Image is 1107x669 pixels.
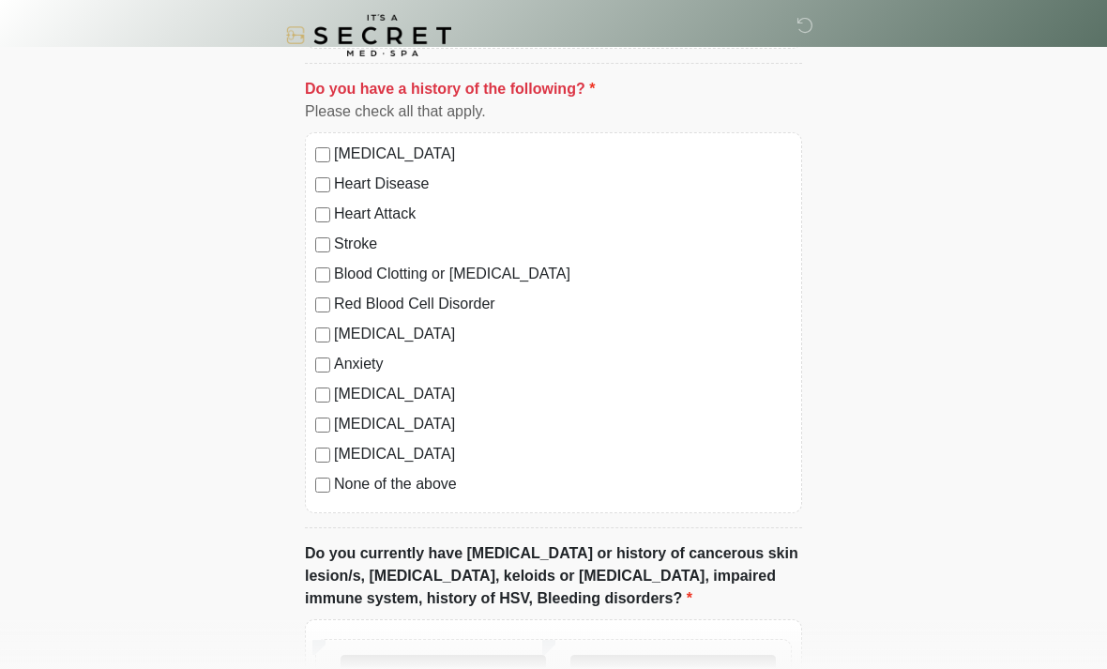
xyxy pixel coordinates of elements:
label: Heart Disease [334,173,792,195]
label: Do you have a history of the following? [305,78,595,100]
label: [MEDICAL_DATA] [334,383,792,405]
input: None of the above [315,478,330,493]
label: Anxiety [334,353,792,375]
input: Red Blood Cell Disorder [315,297,330,312]
input: [MEDICAL_DATA] [315,388,330,403]
input: Anxiety [315,357,330,373]
label: [MEDICAL_DATA] [334,323,792,345]
label: [MEDICAL_DATA] [334,413,792,435]
label: None of the above [334,473,792,495]
label: Do you currently have [MEDICAL_DATA] or history of cancerous skin lesion/s, [MEDICAL_DATA], keloi... [305,542,802,610]
input: Blood Clotting or [MEDICAL_DATA] [315,267,330,282]
label: Blood Clotting or [MEDICAL_DATA] [334,263,792,285]
input: [MEDICAL_DATA] [315,147,330,162]
input: Heart Attack [315,207,330,222]
input: Stroke [315,237,330,252]
div: Please check all that apply. [305,100,802,123]
label: Heart Attack [334,203,792,225]
label: [MEDICAL_DATA] [334,143,792,165]
input: [MEDICAL_DATA] [315,418,330,433]
label: Stroke [334,233,792,255]
label: [MEDICAL_DATA] [334,443,792,465]
input: [MEDICAL_DATA] [315,327,330,342]
input: Heart Disease [315,177,330,192]
input: [MEDICAL_DATA] [315,448,330,463]
label: Red Blood Cell Disorder [334,293,792,315]
img: It's A Secret Med Spa Logo [286,14,451,56]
